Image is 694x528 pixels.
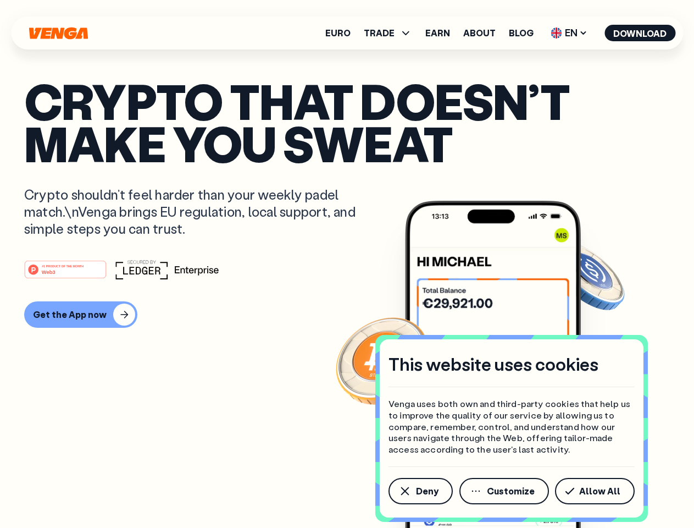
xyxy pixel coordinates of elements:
a: Euro [325,29,351,37]
span: TRADE [364,26,412,40]
span: Deny [416,487,438,496]
img: USDC coin [548,237,627,316]
button: Deny [388,478,453,504]
svg: Home [27,27,89,40]
p: Crypto shouldn’t feel harder than your weekly padel match.\nVenga brings EU regulation, local sup... [24,186,371,238]
button: Customize [459,478,549,504]
a: About [463,29,496,37]
span: TRADE [364,29,395,37]
a: Earn [425,29,450,37]
button: Allow All [555,478,635,504]
p: Crypto that doesn’t make you sweat [24,80,670,164]
p: Venga uses both own and third-party cookies that help us to improve the quality of our service by... [388,398,635,455]
a: Get the App now [24,301,670,328]
button: Get the App now [24,301,137,328]
div: Get the App now [33,309,107,320]
h4: This website uses cookies [388,353,598,376]
span: Customize [487,487,535,496]
span: Allow All [579,487,620,496]
span: EN [547,24,591,42]
img: Bitcoin [334,311,432,410]
tspan: #1 PRODUCT OF THE MONTH [42,264,84,267]
a: Blog [509,29,534,37]
tspan: Web3 [42,268,55,274]
button: Download [604,25,675,41]
a: #1 PRODUCT OF THE MONTHWeb3 [24,267,107,281]
img: flag-uk [551,28,562,38]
